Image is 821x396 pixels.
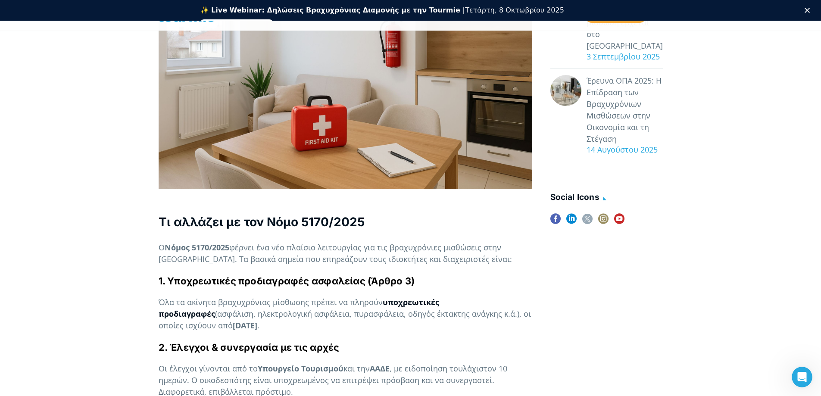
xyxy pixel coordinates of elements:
[159,342,340,353] strong: 2. Έλεγχοι & συνεργασία με τις αρχές
[581,51,663,62] div: 3 Σεπτεμβρίου 2025
[566,214,577,230] a: linkedin
[792,367,812,387] iframe: Intercom live chat
[200,6,465,14] b: ✨ Live Webinar: Δηλώσεις Βραχυχρόνιας Διαμονής με την Tourmie |
[258,363,343,374] strong: Υπουργείο Τουρισμού
[587,75,663,145] a: Έρευνα ΟΠΑ 2025: Η Επίδραση των Βραχυχρόνιων Μισθώσεων στην Οικονομία και τη Στέγαση
[159,275,415,287] strong: 1. Υποχρεωτικές προδιαγραφές ασφαλείας (Άρθρο 3)
[582,214,593,230] a: twitter
[370,363,390,374] strong: ΑΑΔΕ
[598,214,609,230] a: instagram
[581,144,663,156] div: 14 Αυγούστου 2025
[159,296,532,331] p: Όλα τα ακίνητα βραχυχρόνιας μίσθωσης πρέπει να πληρούν (ασφάλιση, ηλεκτρολογική ασφάλεια, πυρασφά...
[614,214,624,230] a: youtube
[159,214,532,231] h3: Τι αλλάζει με τον Νόμο 5170/2025
[200,6,564,15] div: Τετάρτη, 8 Οκτωβρίου 2025
[550,191,663,205] h4: social icons
[233,320,257,331] strong: [DATE]
[200,19,273,30] a: Εγγραφείτε δωρεάν
[159,242,532,265] p: Ο φέρνει ένα νέο πλαίσιο λειτουργίας για τις βραχυχρόνιες μισθώσεις στην [GEOGRAPHIC_DATA]. Τα βα...
[805,8,813,13] div: Κλείσιμο
[550,214,561,230] a: facebook
[159,297,439,319] a: υποχρεωτικές προδιαγραφές
[165,242,229,253] strong: Νόμος 5170/2025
